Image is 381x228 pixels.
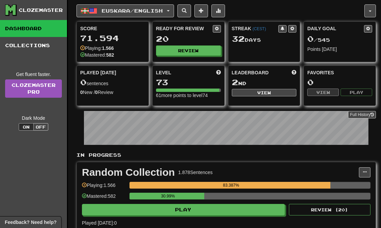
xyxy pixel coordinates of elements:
[232,89,297,96] button: View
[307,78,372,87] div: 0
[102,45,114,51] strong: 1.566
[80,90,83,95] strong: 0
[82,204,285,215] button: Play
[82,193,126,204] div: Mastered: 582
[216,69,221,76] span: Score more points to level up
[80,77,87,87] span: 0
[307,34,314,43] span: 0
[95,90,98,95] strong: 0
[33,123,48,131] button: Off
[19,123,34,131] button: On
[82,167,175,177] div: Random Collection
[19,7,63,14] div: Clozemaster
[102,8,163,14] span: Euskara / English
[232,25,279,32] div: Streak
[80,89,145,96] div: New / Review
[348,111,376,118] button: Full History
[132,193,204,199] div: 30.99%
[178,169,212,176] div: 1.878 Sentences
[307,89,339,96] button: View
[76,152,376,158] p: In Progress
[82,220,117,226] span: Played [DATE]: 0
[80,78,145,87] div: sentences
[307,69,372,76] div: Favorites
[307,37,330,43] span: / 545
[80,52,114,58] div: Mastered:
[5,219,56,226] span: Open feedback widget
[156,25,213,32] div: Ready for Review
[177,4,191,17] button: Search sentences
[232,34,245,43] span: 32
[156,45,221,56] button: Review
[253,26,266,31] a: (CEST)
[156,78,221,87] div: 73
[80,34,145,42] div: 71.594
[80,69,116,76] span: Played [DATE]
[292,69,296,76] span: This week in points, UTC
[80,25,145,32] div: Score
[232,69,269,76] span: Leaderboard
[194,4,208,17] button: Add sentence to collection
[5,79,62,98] a: ClozemasterPro
[5,71,62,78] div: Get fluent faster.
[307,46,372,53] div: Points [DATE]
[76,4,174,17] button: Euskara/English
[156,92,221,99] div: 61 more points to level 74
[211,4,225,17] button: More stats
[232,77,238,87] span: 2
[156,69,171,76] span: Level
[106,52,114,58] strong: 582
[132,182,330,189] div: 83.387%
[341,89,372,96] button: Play
[307,25,364,33] div: Daily Goal
[80,45,114,52] div: Playing:
[289,204,370,215] button: Review (20)
[156,35,221,43] div: 20
[5,115,62,121] div: Dark Mode
[232,35,297,43] div: Day s
[232,78,297,87] div: nd
[82,182,126,193] div: Playing: 1.566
